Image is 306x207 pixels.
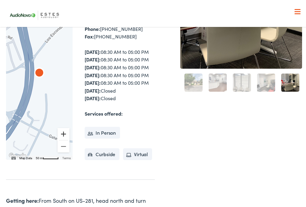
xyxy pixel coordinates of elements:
a: 3 [233,72,251,90]
button: Map Data [19,155,32,159]
strong: [DATE]: [85,78,101,85]
a: What We Offer [11,24,303,43]
div: AudioNova [32,65,47,80]
div: [PHONE_NUMBER] [PHONE_NUMBER] [85,24,155,39]
strong: [DATE]: [85,63,101,69]
a: 1 [184,72,203,90]
a: 5 [281,72,299,90]
div: 08:30 AM to 05:00 PM 08:30 AM to 05:00 PM 08:30 AM to 05:00 PM 08:30 AM to 05:00 PM 08:30 AM to 0... [85,47,155,101]
button: Keyboard shortcuts [11,155,16,159]
strong: [DATE]: [85,55,101,61]
a: Open this area in Google Maps (opens a new window) [8,151,28,159]
strong: Phone: [85,24,100,31]
strong: [DATE]: [85,47,101,54]
strong: Services offered: [85,109,123,116]
li: Curbside [85,147,119,159]
button: Map Scale: 50 m per 49 pixels [34,154,60,159]
strong: [DATE]: [85,94,101,100]
a: Terms (opens in new tab) [62,155,71,159]
li: In Person [85,126,120,138]
a: 4 [257,72,275,90]
span: 50 m [36,155,43,159]
strong: Fax: [85,32,94,38]
strong: [DATE]: [85,71,101,77]
strong: Getting here: [6,195,39,203]
img: Google [8,151,28,159]
button: Zoom in [57,127,70,139]
button: Zoom out [57,139,70,151]
a: 2 [209,72,227,90]
strong: [DATE]: [85,86,101,93]
li: Virtual [123,147,152,159]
